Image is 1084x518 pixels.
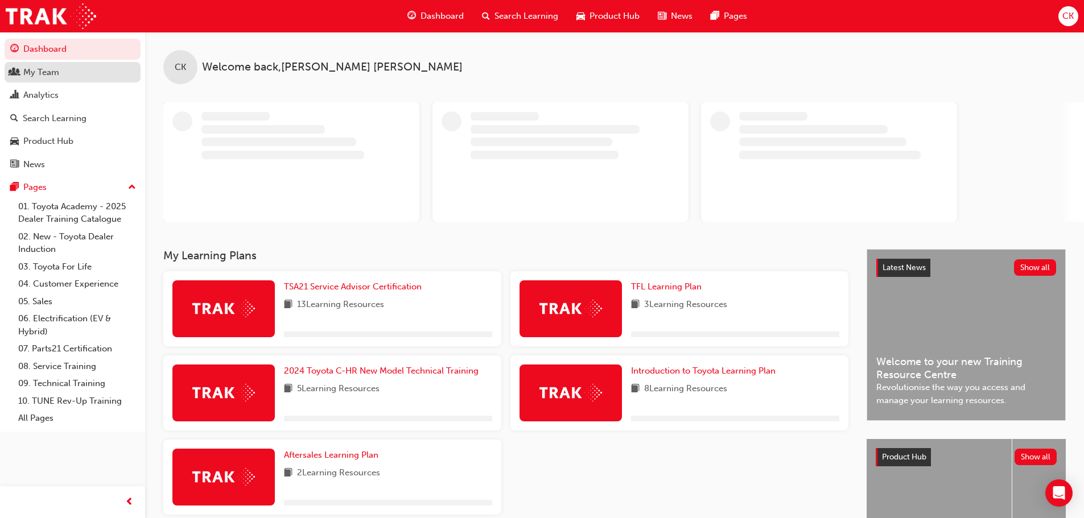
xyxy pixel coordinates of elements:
span: car-icon [576,9,585,23]
span: TFL Learning Plan [631,281,702,292]
button: Show all [1015,449,1057,465]
span: chart-icon [10,90,19,101]
a: 01. Toyota Academy - 2025 Dealer Training Catalogue [14,198,141,228]
a: 07. Parts21 Certification [14,340,141,358]
a: search-iconSearch Learning [473,5,567,28]
button: CK [1058,6,1078,26]
a: Latest NewsShow all [876,259,1056,277]
span: news-icon [10,160,19,170]
a: 04. Customer Experience [14,275,141,293]
a: Introduction to Toyota Learning Plan [631,364,780,378]
div: My Team [23,66,59,79]
span: Product Hub [882,452,926,462]
span: search-icon [482,9,490,23]
span: 8 Learning Resources [644,382,727,396]
span: search-icon [10,114,18,124]
span: Pages [724,10,747,23]
a: 09. Technical Training [14,375,141,392]
a: 2024 Toyota C-HR New Model Technical Training [284,364,483,378]
a: pages-iconPages [702,5,756,28]
span: Aftersales Learning Plan [284,450,378,460]
a: My Team [5,62,141,83]
span: guage-icon [10,44,19,55]
div: Search Learning [23,112,86,125]
span: Revolutionise the way you access and manage your learning resources. [876,381,1056,407]
a: 02. New - Toyota Dealer Induction [14,228,141,258]
span: 2 Learning Resources [297,466,380,480]
span: book-icon [284,382,292,396]
a: Analytics [5,85,141,106]
div: Product Hub [23,135,73,148]
span: Welcome to your new Training Resource Centre [876,355,1056,381]
a: Search Learning [5,108,141,129]
button: DashboardMy TeamAnalyticsSearch LearningProduct HubNews [5,36,141,177]
span: TSA21 Service Advisor Certification [284,281,422,292]
span: Search Learning [494,10,558,23]
span: News [671,10,693,23]
a: 10. TUNE Rev-Up Training [14,392,141,410]
span: people-icon [10,68,19,78]
span: Dashboard [421,10,464,23]
img: Trak [539,300,602,317]
span: pages-icon [711,9,719,23]
div: News [23,158,45,171]
img: Trak [192,384,255,401]
a: TFL Learning Plan [631,280,706,293]
span: up-icon [128,180,136,195]
a: News [5,154,141,175]
a: 08. Service Training [14,358,141,375]
span: 2024 Toyota C-HR New Model Technical Training [284,366,479,376]
span: CK [1062,10,1074,23]
a: 05. Sales [14,293,141,310]
a: 06. Electrification (EV & Hybrid) [14,310,141,340]
a: news-iconNews [649,5,702,28]
span: car-icon [10,136,19,147]
a: 03. Toyota For Life [14,258,141,276]
span: pages-icon [10,183,19,193]
span: 3 Learning Resources [644,298,727,312]
img: Trak [6,3,96,29]
span: CK [175,61,186,74]
img: Trak [192,300,255,317]
span: book-icon [284,298,292,312]
button: Pages [5,177,141,198]
span: book-icon [284,466,292,480]
span: prev-icon [125,495,134,509]
img: Trak [192,468,255,486]
div: Pages [23,181,47,194]
span: 13 Learning Resources [297,298,384,312]
span: Latest News [883,263,926,272]
span: book-icon [631,382,640,396]
div: Open Intercom Messenger [1045,479,1073,507]
span: 5 Learning Resources [297,382,380,396]
a: Dashboard [5,39,141,60]
a: guage-iconDashboard [398,5,473,28]
a: Aftersales Learning Plan [284,449,383,462]
a: car-iconProduct Hub [567,5,649,28]
a: All Pages [14,409,141,427]
span: book-icon [631,298,640,312]
img: Trak [539,384,602,401]
button: Show all [1014,259,1057,276]
div: Analytics [23,89,59,102]
span: guage-icon [407,9,416,23]
span: news-icon [658,9,666,23]
a: Product Hub [5,131,141,152]
a: Latest NewsShow allWelcome to your new Training Resource CentreRevolutionise the way you access a... [867,249,1066,421]
a: TSA21 Service Advisor Certification [284,280,426,293]
span: Welcome back , [PERSON_NAME] [PERSON_NAME] [202,61,463,74]
span: Introduction to Toyota Learning Plan [631,366,776,376]
a: Product HubShow all [876,448,1057,466]
span: Product Hub [590,10,640,23]
h3: My Learning Plans [163,249,848,262]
